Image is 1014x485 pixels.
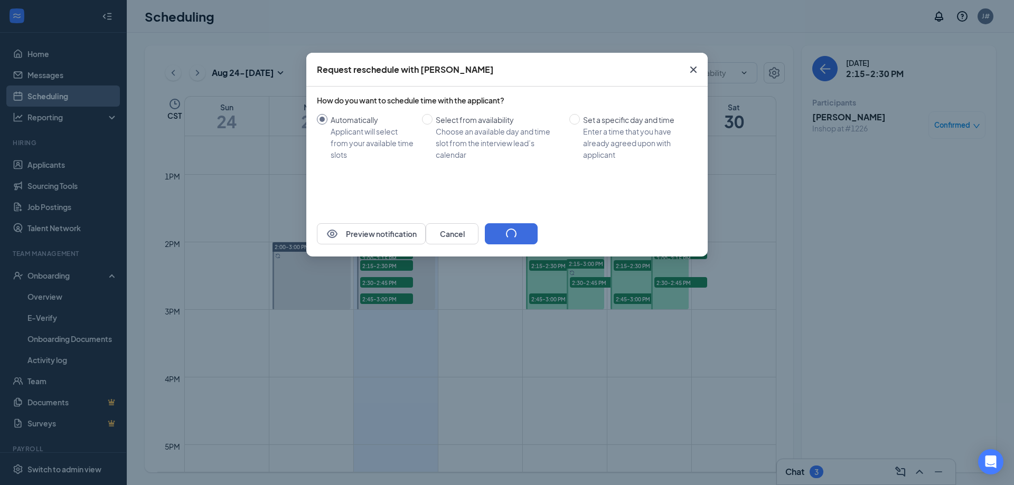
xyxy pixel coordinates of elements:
div: Choose an available day and time slot from the interview lead’s calendar [436,126,561,160]
svg: Eye [326,227,339,240]
div: How do you want to schedule time with the applicant? [317,95,697,106]
button: EyePreview notification [317,223,426,244]
div: Set a specific day and time [583,114,689,126]
button: Close [679,53,708,87]
div: Open Intercom Messenger [978,449,1003,474]
svg: Cross [687,63,700,76]
div: Applicant will select from your available time slots [331,126,414,160]
div: Automatically [331,114,414,126]
div: Enter a time that you have already agreed upon with applicant [583,126,689,160]
div: Request reschedule with [PERSON_NAME] [317,64,494,75]
button: Cancel [426,223,478,244]
div: Select from availability [436,114,561,126]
